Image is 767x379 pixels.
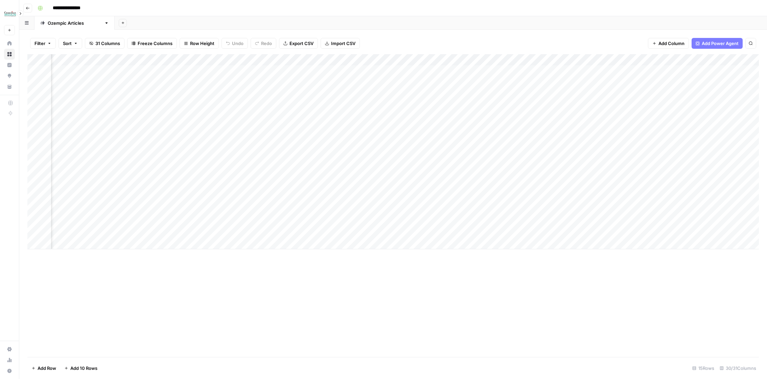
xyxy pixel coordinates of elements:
div: [MEDICAL_DATA] Articles [48,20,101,26]
a: Opportunities [4,70,15,81]
button: Row Height [180,38,219,49]
button: Freeze Columns [127,38,177,49]
button: Sort [59,38,82,49]
span: 31 Columns [95,40,120,47]
span: Freeze Columns [138,40,172,47]
div: 30/31 Columns [717,363,759,374]
span: Add 10 Rows [70,365,97,372]
span: Sort [63,40,72,47]
a: Home [4,38,15,49]
button: Workspace: BCI [4,5,15,22]
button: Redo [251,38,276,49]
button: 31 Columns [85,38,124,49]
span: Filter [34,40,45,47]
button: Help + Support [4,365,15,376]
span: Add Row [38,365,56,372]
span: Import CSV [331,40,355,47]
span: Add Column [658,40,684,47]
button: Import CSV [321,38,360,49]
a: Settings [4,344,15,355]
button: Add Row [27,363,60,374]
button: Undo [222,38,248,49]
span: Undo [232,40,243,47]
button: Add 10 Rows [60,363,101,374]
button: Filter [30,38,56,49]
span: Redo [261,40,272,47]
button: Add Power Agent [692,38,743,49]
div: 15 Rows [690,363,717,374]
img: BCI Logo [4,8,16,20]
a: [MEDICAL_DATA] Articles [34,16,115,30]
a: Your Data [4,81,15,92]
span: Export CSV [289,40,313,47]
span: Add Power Agent [702,40,739,47]
a: Usage [4,355,15,365]
button: Export CSV [279,38,318,49]
button: Add Column [648,38,689,49]
a: Browse [4,49,15,60]
span: Row Height [190,40,214,47]
a: Insights [4,60,15,70]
